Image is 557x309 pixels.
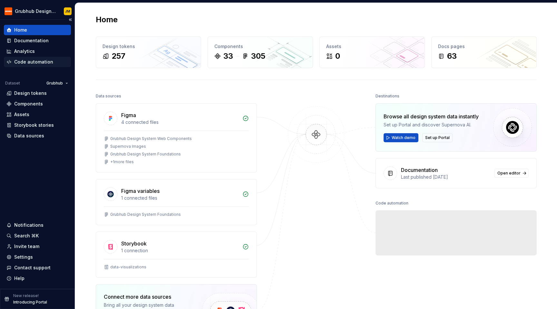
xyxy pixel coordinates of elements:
[96,103,257,173] a: Figma4 connected filesGrubhub Design System Web ComponentsSupernova ImagesGrubhub Design System F...
[384,122,479,128] div: Set up Portal and discover Supernova AI.
[44,79,71,88] button: Grubhub
[376,92,399,101] div: Destinations
[425,135,450,140] span: Set up Portal
[208,36,313,68] a: Components33305
[14,243,39,250] div: Invite team
[96,92,121,101] div: Data sources
[96,36,201,68] a: Design tokens257
[422,133,453,142] button: Set up Portal
[103,43,194,50] div: Design tokens
[14,90,47,96] div: Design tokens
[110,136,192,141] div: Grubhub Design System Web Components
[4,88,71,98] a: Design tokens
[4,109,71,120] a: Assets
[14,48,35,55] div: Analytics
[214,43,306,50] div: Components
[4,46,71,56] a: Analytics
[5,7,12,15] img: 4e8d6f31-f5cf-47b4-89aa-e4dec1dc0822.png
[14,27,27,33] div: Home
[110,159,134,164] div: + 1 more files
[14,59,53,65] div: Code automation
[14,233,39,239] div: Search ⌘K
[438,43,530,50] div: Docs pages
[251,51,265,61] div: 305
[384,133,418,142] button: Watch demo
[121,240,147,247] div: Storybook
[14,133,44,139] div: Data sources
[447,51,457,61] div: 63
[4,99,71,109] a: Components
[392,135,415,140] span: Watch demo
[4,263,71,273] button: Contact support
[14,101,43,107] div: Components
[46,81,63,86] span: Grubhub
[14,37,49,44] div: Documentation
[335,51,340,61] div: 0
[96,179,257,225] a: Figma variables1 connected filesGrubhub Design System Foundations
[497,171,521,176] span: Open editor
[13,300,47,305] p: Introducing Portal
[4,57,71,67] a: Code automation
[223,51,233,61] div: 33
[1,4,73,18] button: Grubhub Design SystemJM
[401,166,438,174] div: Documentation
[431,36,537,68] a: Docs pages63
[112,51,125,61] div: 257
[65,9,70,14] div: JM
[121,187,160,195] div: Figma variables
[494,169,529,178] a: Open editor
[96,232,257,278] a: Storybook1 connectiondata-visualizations
[4,241,71,252] a: Invite team
[4,231,71,241] button: Search ⌘K
[110,264,146,270] div: data-visualizations
[104,293,191,301] div: Connect more data sources
[14,254,33,260] div: Settings
[376,199,408,208] div: Code automation
[96,15,118,25] h2: Home
[15,8,56,15] div: Grubhub Design System
[4,220,71,230] button: Notifications
[121,247,239,254] div: 1 connection
[4,131,71,141] a: Data sources
[121,111,136,119] div: Figma
[326,43,418,50] div: Assets
[66,15,75,24] button: Collapse sidebar
[110,144,146,149] div: Supernova Images
[14,122,54,128] div: Storybook stories
[4,25,71,35] a: Home
[110,212,181,217] div: Grubhub Design System Foundations
[14,275,24,282] div: Help
[4,35,71,46] a: Documentation
[14,111,29,118] div: Assets
[5,81,20,86] div: Dataset
[319,36,425,68] a: Assets0
[121,195,239,201] div: 1 connected files
[384,113,479,120] div: Browse all design system data instantly
[4,252,71,262] a: Settings
[4,120,71,130] a: Storybook stories
[13,293,39,298] p: New release!
[14,264,51,271] div: Contact support
[14,222,44,228] div: Notifications
[110,152,181,157] div: Grubhub Design System Foundations
[121,119,239,125] div: 4 connected files
[4,273,71,284] button: Help
[401,174,491,180] div: Last published [DATE]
